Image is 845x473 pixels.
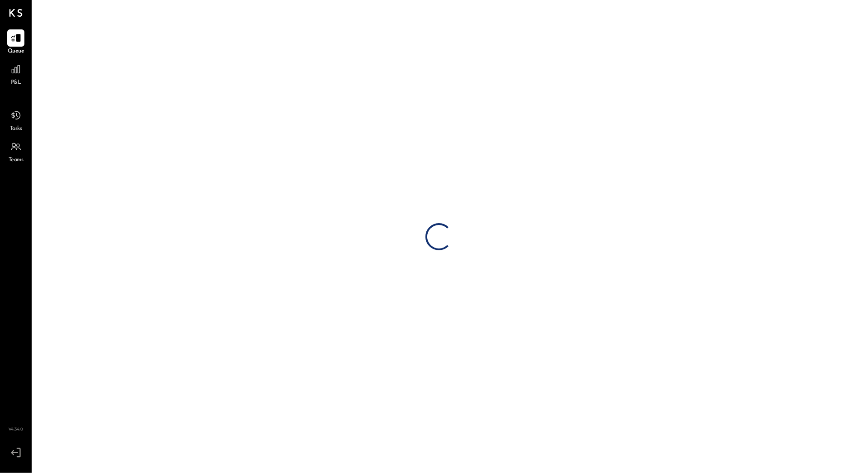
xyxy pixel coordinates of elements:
a: P&L [0,61,31,87]
span: P&L [11,79,21,87]
a: Tasks [0,107,31,133]
span: Queue [8,48,24,56]
span: Tasks [10,125,22,133]
span: Teams [9,156,24,164]
a: Queue [0,29,31,56]
a: Teams [0,138,31,164]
